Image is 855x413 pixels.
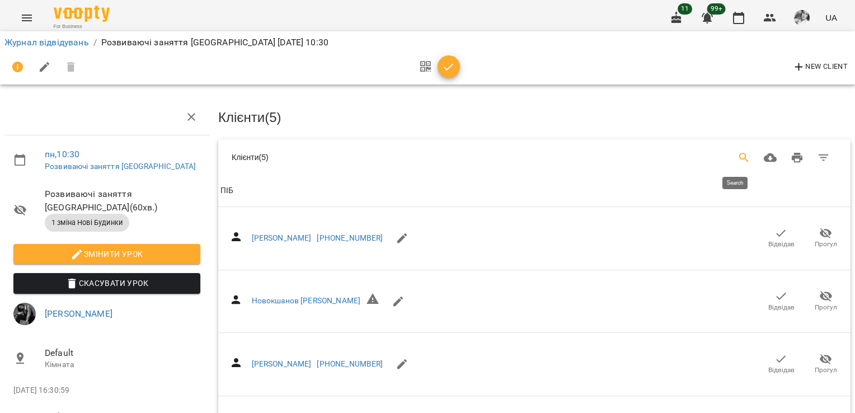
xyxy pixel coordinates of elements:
span: Відвідав [768,365,795,375]
button: Змінити урок [13,244,200,264]
span: UA [825,12,837,24]
div: Клієнти ( 5 ) [232,152,500,163]
button: Скасувати Урок [13,273,200,293]
div: Table Toolbar [218,139,851,175]
span: Прогул [815,303,837,312]
a: [PERSON_NAME] [252,359,312,368]
img: Voopty Logo [54,6,110,22]
span: Прогул [815,240,837,249]
span: Змінити урок [22,247,191,261]
img: a00aa1585140378b0de952bcaf51e5a1.jpg [794,10,810,26]
div: Sort [220,184,233,198]
button: Відвідав [759,285,804,317]
button: Відвідав [759,223,804,254]
a: пн , 10:30 [45,149,79,159]
a: [PHONE_NUMBER] [317,233,383,242]
a: Журнал відвідувань [4,37,89,48]
a: [PERSON_NAME] [45,308,112,319]
a: [PHONE_NUMBER] [317,359,383,368]
span: 1 зміна Нові Будинки [45,218,129,228]
div: ПІБ [220,184,233,198]
span: Відвідав [768,303,795,312]
button: Відвідав [759,349,804,380]
button: Прогул [804,223,848,254]
button: Search [731,144,758,171]
button: Фільтр [810,144,837,171]
span: Розвиваючі заняття [GEOGRAPHIC_DATA] ( 60 хв. ) [45,187,200,214]
p: Кімната [45,359,200,370]
a: Розвиваючі заняття [GEOGRAPHIC_DATA] [45,162,196,171]
span: 99+ [707,3,726,15]
button: Завантажити CSV [757,144,784,171]
nav: breadcrumb [4,36,851,49]
h3: Клієнти ( 5 ) [218,110,851,125]
button: Прогул [804,285,848,317]
span: Прогул [815,365,837,375]
img: d2eeadc228a4db533db8f4922c2afa4f.jpg [13,303,36,325]
button: UA [821,7,842,28]
span: Відвідав [768,240,795,249]
span: 11 [678,3,692,15]
a: Новокшанов [PERSON_NAME] [252,296,361,305]
span: ПІБ [220,184,848,198]
span: Скасувати Урок [22,276,191,290]
p: Розвиваючі заняття [GEOGRAPHIC_DATA] [DATE] 10:30 [101,36,328,49]
span: For Business [54,23,110,30]
p: [DATE] 16:30:59 [13,385,200,396]
span: New Client [792,60,848,74]
button: New Client [790,58,851,76]
a: [PERSON_NAME] [252,233,312,242]
span: Default [45,346,200,360]
button: Прогул [804,349,848,380]
li: / [93,36,97,49]
button: Menu [13,4,40,31]
h6: Невірний формат телефону ${ phone } [366,292,379,310]
button: Друк [784,144,811,171]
